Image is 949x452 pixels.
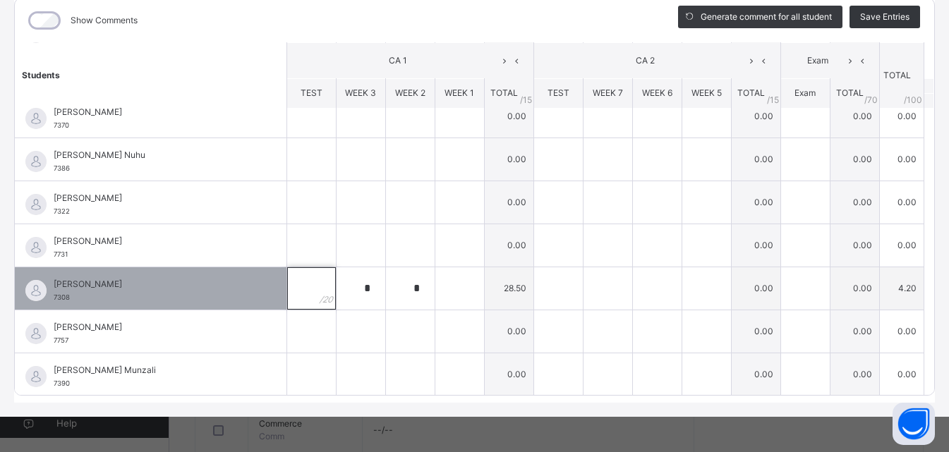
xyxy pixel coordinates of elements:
[545,54,746,67] span: CA 2
[879,310,924,353] td: 0.00
[54,192,255,204] span: [PERSON_NAME]
[54,250,68,258] span: 7731
[548,87,569,98] span: TEST
[879,94,924,138] td: 0.00
[301,87,322,98] span: TEST
[767,93,779,106] span: / 15
[893,403,935,445] button: Open asap
[54,278,255,291] span: [PERSON_NAME]
[25,194,47,215] img: default.svg
[25,108,47,129] img: default.svg
[792,54,845,67] span: Exam
[490,87,518,98] span: TOTAL
[298,54,499,67] span: CA 1
[54,149,255,161] span: [PERSON_NAME] Nuhu
[864,93,878,106] span: / 70
[484,94,533,138] td: 0.00
[54,121,69,129] span: 7370
[731,138,780,181] td: 0.00
[737,87,765,98] span: TOTAL
[484,353,533,396] td: 0.00
[731,94,780,138] td: 0.00
[830,138,879,181] td: 0.00
[25,237,47,258] img: default.svg
[71,14,138,27] label: Show Comments
[54,207,70,215] span: 7322
[830,224,879,267] td: 0.00
[54,235,255,248] span: [PERSON_NAME]
[395,87,425,98] span: WEEK 2
[54,293,70,301] span: 7308
[484,181,533,224] td: 0.00
[830,353,879,396] td: 0.00
[879,42,924,108] th: TOTAL
[879,267,924,310] td: 4.20
[731,181,780,224] td: 0.00
[830,310,879,353] td: 0.00
[691,87,722,98] span: WEEK 5
[484,267,533,310] td: 28.50
[860,11,909,23] span: Save Entries
[701,11,832,23] span: Generate comment for all student
[731,267,780,310] td: 0.00
[54,106,255,118] span: [PERSON_NAME]
[520,93,532,106] span: / 15
[879,353,924,396] td: 0.00
[731,310,780,353] td: 0.00
[836,87,864,98] span: TOTAL
[22,69,60,80] span: Students
[25,366,47,387] img: default.svg
[54,379,70,387] span: 7390
[484,310,533,353] td: 0.00
[54,336,68,344] span: 7757
[794,87,816,98] span: Exam
[642,87,672,98] span: WEEK 6
[54,164,70,172] span: 7386
[904,93,922,106] span: /100
[593,87,623,98] span: WEEK 7
[830,94,879,138] td: 0.00
[25,323,47,344] img: default.svg
[25,280,47,301] img: default.svg
[830,181,879,224] td: 0.00
[879,138,924,181] td: 0.00
[731,353,780,396] td: 0.00
[445,87,474,98] span: WEEK 1
[484,138,533,181] td: 0.00
[345,87,376,98] span: WEEK 3
[879,181,924,224] td: 0.00
[54,364,255,377] span: [PERSON_NAME] Munzali
[25,151,47,172] img: default.svg
[731,224,780,267] td: 0.00
[830,267,879,310] td: 0.00
[484,224,533,267] td: 0.00
[879,224,924,267] td: 0.00
[54,321,255,334] span: [PERSON_NAME]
